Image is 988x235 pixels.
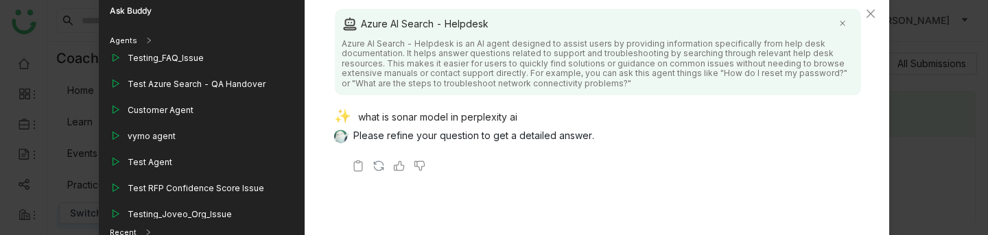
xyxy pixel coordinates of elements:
img: agent.svg [342,16,358,32]
img: play_outline.svg [110,208,121,219]
div: Azure AI Search - Helpdesk [342,16,854,32]
div: Agents [99,27,305,54]
img: play_outline.svg [110,104,121,115]
div: Agents [110,35,137,47]
div: Testing_Joveo_Org_Issue [128,208,232,221]
p: Please refine your question to get a detailed answer. [353,128,849,143]
img: play_outline.svg [110,130,121,141]
div: Azure AI Search - Helpdesk is an AI agent designed to assist users by providing information speci... [342,39,854,88]
img: thumbs-up.svg [392,159,406,173]
div: what is sonar model in perplexity ai [334,109,849,128]
div: Customer Agent [128,104,193,116]
img: regenerate-askbuddy.svg [372,159,386,173]
img: copy-askbuddy.svg [351,159,365,173]
img: play_outline.svg [110,52,121,63]
div: vymo agent [128,130,176,143]
div: Testing_FAQ_Issue [128,52,204,64]
img: play_outline.svg [110,78,121,89]
div: Test RFP Confidence Score Issue [128,182,264,195]
img: play_outline.svg [110,182,121,193]
div: Test Agent [128,156,172,169]
img: thumbs-down.svg [413,159,427,173]
div: Test Azure Search - QA Handover [128,78,266,90]
img: play_outline.svg [110,156,121,167]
